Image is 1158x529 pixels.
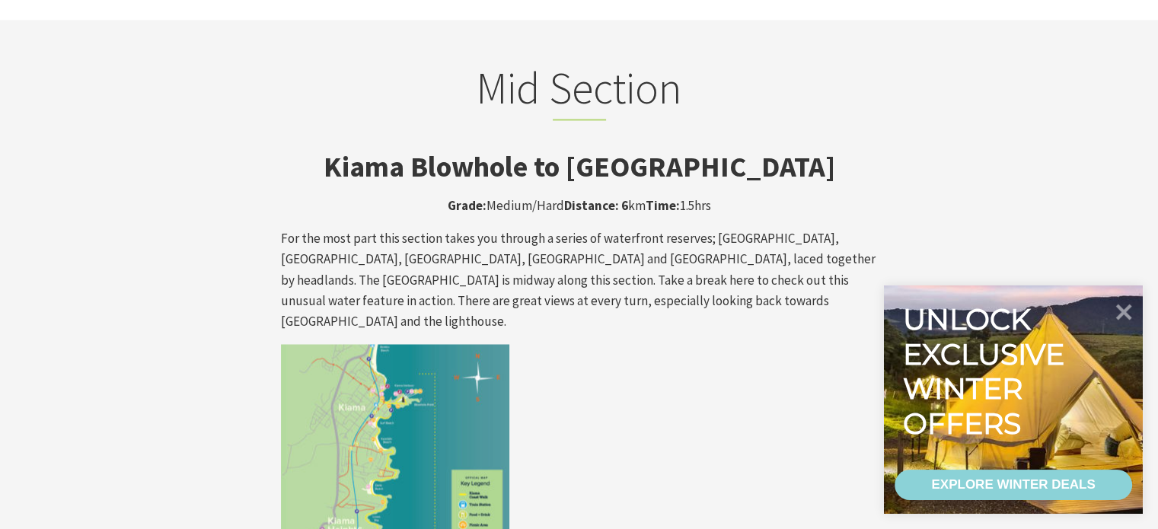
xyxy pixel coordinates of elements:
strong: Distance: 6 [564,197,628,214]
strong: Grade: [448,197,486,214]
div: EXPLORE WINTER DEALS [931,470,1095,500]
strong: Time: [646,197,680,214]
p: For the most part this section takes you through a series of waterfront reserves; [GEOGRAPHIC_DAT... [281,228,878,332]
h2: Mid Section [281,62,878,121]
p: Medium/Hard km 1.5hrs [281,196,878,216]
a: EXPLORE WINTER DEALS [895,470,1132,500]
div: Unlock exclusive winter offers [903,302,1071,441]
strong: Kiama Blowhole to [GEOGRAPHIC_DATA] [324,148,835,184]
